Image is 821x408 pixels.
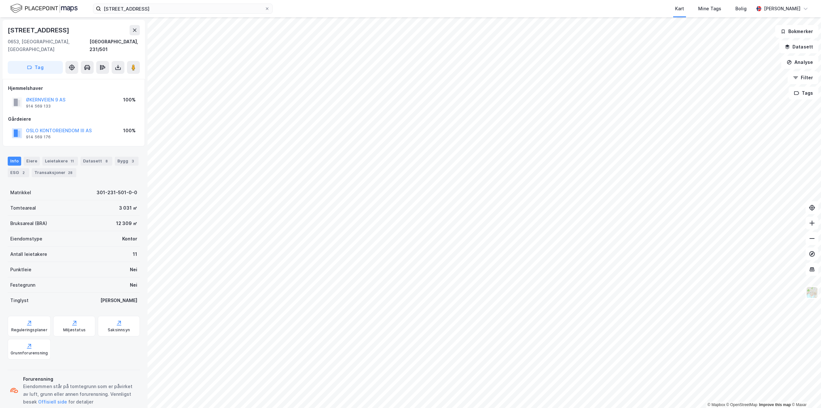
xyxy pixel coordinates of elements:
[8,84,140,92] div: Hjemmelshaver
[130,281,137,289] div: Nei
[100,297,137,304] div: [PERSON_NAME]
[10,297,29,304] div: Tinglyst
[788,71,818,84] button: Filter
[10,235,42,243] div: Eiendomstype
[10,266,31,273] div: Punktleie
[23,375,137,383] div: Forurensning
[122,235,137,243] div: Kontor
[97,189,137,196] div: 301-231-501-0-0
[115,157,139,166] div: Bygg
[108,327,130,333] div: Saksinnsyn
[103,158,110,164] div: 8
[675,5,684,13] div: Kart
[10,3,78,14] img: logo.f888ab2527a4732fd821a326f86c7f29.svg
[8,61,63,74] button: Tag
[23,383,137,406] div: Eiendommen står på tomtegrunn som er påvirket av luft, grunn eller annen forurensning. Vennligst ...
[10,220,47,227] div: Bruksareal (BRA)
[698,5,721,13] div: Mine Tags
[735,5,747,13] div: Bolig
[123,96,136,104] div: 100%
[8,115,140,123] div: Gårdeiere
[26,104,51,109] div: 914 569 133
[42,157,78,166] div: Leietakere
[8,168,29,177] div: ESG
[806,286,818,299] img: Z
[10,189,31,196] div: Matrikkel
[8,157,21,166] div: Info
[11,351,48,356] div: Grunnforurensning
[10,204,36,212] div: Tomteareal
[133,250,137,258] div: 11
[123,127,136,135] div: 100%
[8,38,89,53] div: 0653, [GEOGRAPHIC_DATA], [GEOGRAPHIC_DATA]
[11,327,47,333] div: Reguleringsplaner
[89,38,140,53] div: [GEOGRAPHIC_DATA], 231/501
[67,169,74,176] div: 28
[8,25,71,35] div: [STREET_ADDRESS]
[781,56,818,69] button: Analyse
[20,169,27,176] div: 2
[130,266,137,273] div: Nei
[789,377,821,408] iframe: Chat Widget
[130,158,136,164] div: 3
[707,403,725,407] a: Mapbox
[116,220,137,227] div: 12 309 ㎡
[32,168,76,177] div: Transaksjoner
[101,4,265,13] input: Søk på adresse, matrikkel, gårdeiere, leietakere eller personer
[10,250,47,258] div: Antall leietakere
[764,5,800,13] div: [PERSON_NAME]
[726,403,758,407] a: OpenStreetMap
[779,40,818,53] button: Datasett
[775,25,818,38] button: Bokmerker
[24,157,40,166] div: Eiere
[80,157,112,166] div: Datasett
[26,135,51,140] div: 914 569 176
[789,87,818,100] button: Tags
[119,204,137,212] div: 3 031 ㎡
[63,327,86,333] div: Miljøstatus
[69,158,75,164] div: 11
[10,281,35,289] div: Festegrunn
[759,403,791,407] a: Improve this map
